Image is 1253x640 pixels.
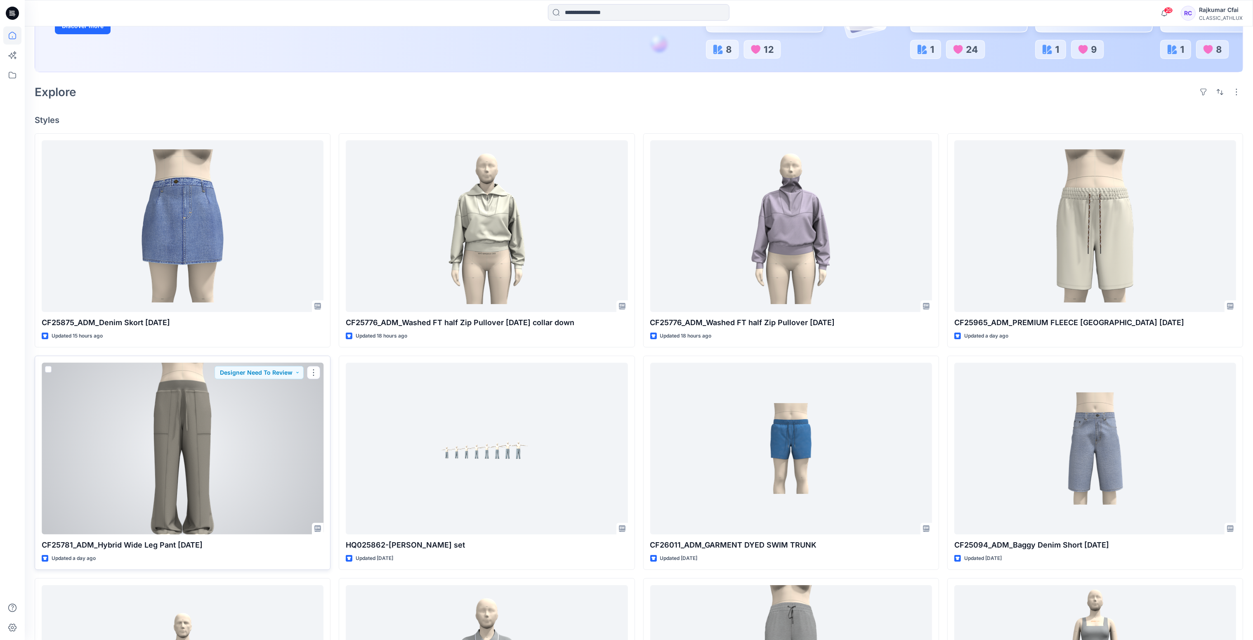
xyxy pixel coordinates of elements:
p: CF25776_ADM_Washed FT half Zip Pullover [DATE] [650,317,932,328]
p: Updated [DATE] [964,554,1002,563]
p: Updated 18 hours ago [356,332,407,340]
p: Updated 18 hours ago [660,332,712,340]
a: HQ025862-BAGGY DENIM JEAN-Size set [346,363,628,535]
span: 20 [1164,7,1173,14]
a: CF26011_ADM_GARMENT DYED SWIM TRUNK [650,363,932,535]
p: CF25776_ADM_Washed FT half Zip Pullover [DATE] collar down [346,317,628,328]
p: Updated [DATE] [660,554,698,563]
p: CF25875_ADM_Denim Skort [DATE] [42,317,323,328]
p: Updated 15 hours ago [52,332,103,340]
p: Updated a day ago [964,332,1008,340]
p: CF25965_ADM_PREMIUM FLEECE [GEOGRAPHIC_DATA] [DATE] [954,317,1236,328]
p: CF25094_ADM_Baggy Denim Short [DATE] [954,539,1236,551]
a: CF25776_ADM_Washed FT half Zip Pullover 25AUG25 [650,140,932,312]
a: CF25875_ADM_Denim Skort 25AUG25 [42,140,323,312]
a: CF25781_ADM_Hybrid Wide Leg Pant 25Aug25 [42,363,323,535]
a: CF25965_ADM_PREMIUM FLEECE BERMUDA 25Aug25 [954,140,1236,312]
h2: Explore [35,85,76,99]
div: RC [1181,6,1196,21]
div: CLASSIC_ATHLUX [1199,15,1243,21]
a: CF25776_ADM_Washed FT half Zip Pullover 25AUG25 collar down [346,140,628,312]
p: Updated a day ago [52,554,96,563]
p: Updated [DATE] [356,554,393,563]
p: HQ025862-[PERSON_NAME] set [346,539,628,551]
p: CF26011_ADM_GARMENT DYED SWIM TRUNK [650,539,932,551]
p: CF25781_ADM_Hybrid Wide Leg Pant [DATE] [42,539,323,551]
h4: Styles [35,115,1243,125]
div: Rajkumar Cfai [1199,5,1243,15]
a: CF25094_ADM_Baggy Denim Short 18AUG25 [954,363,1236,535]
